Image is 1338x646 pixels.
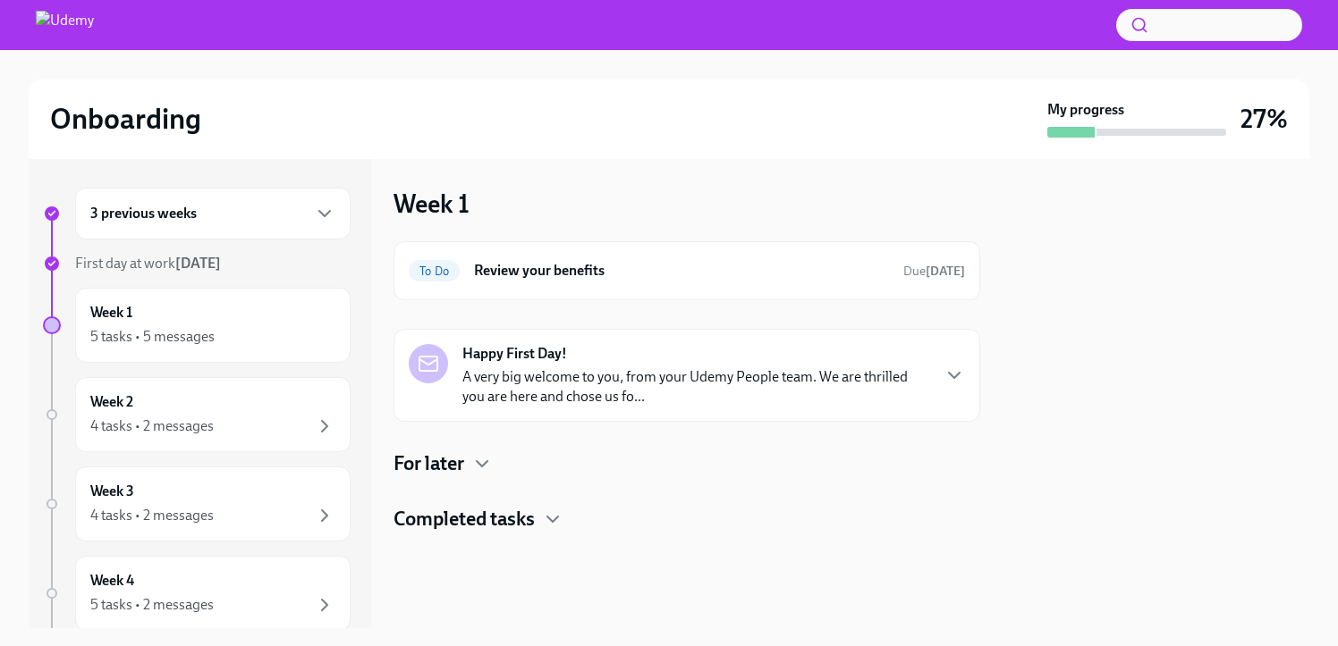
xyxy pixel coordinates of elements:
[43,254,351,273] a: First day at work[DATE]
[43,466,351,541] a: Week 34 tasks • 2 messages
[1047,100,1124,120] strong: My progress
[394,450,464,477] h4: For later
[90,416,214,436] div: 4 tasks • 2 messages
[90,506,214,525] div: 4 tasks • 2 messages
[90,392,133,412] h6: Week 2
[75,255,221,272] span: First day at work
[394,188,470,220] h3: Week 1
[903,263,965,280] span: September 1st, 2025 10:00
[1241,103,1288,135] h3: 27%
[462,367,929,407] p: A very big welcome to you, from your Udemy People team. We are thrilled you are here and chose us...
[926,264,965,279] strong: [DATE]
[75,188,351,239] div: 3 previous weeks
[90,303,132,323] h6: Week 1
[90,571,134,591] h6: Week 4
[409,256,965,285] a: To DoReview your benefitsDue[DATE]
[90,204,197,223] h6: 3 previous weeks
[50,101,201,137] h2: Onboarding
[462,344,567,364] strong: Happy First Day!
[175,255,221,272] strong: [DATE]
[43,556,351,631] a: Week 45 tasks • 2 messages
[43,288,351,363] a: Week 15 tasks • 5 messages
[90,595,214,615] div: 5 tasks • 2 messages
[474,261,889,281] h6: Review your benefits
[36,11,94,39] img: Udemy
[409,264,460,278] span: To Do
[394,450,980,477] div: For later
[43,377,351,452] a: Week 24 tasks • 2 messages
[394,506,535,533] h4: Completed tasks
[90,482,134,501] h6: Week 3
[90,327,215,347] div: 5 tasks • 5 messages
[903,264,965,279] span: Due
[394,506,980,533] div: Completed tasks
